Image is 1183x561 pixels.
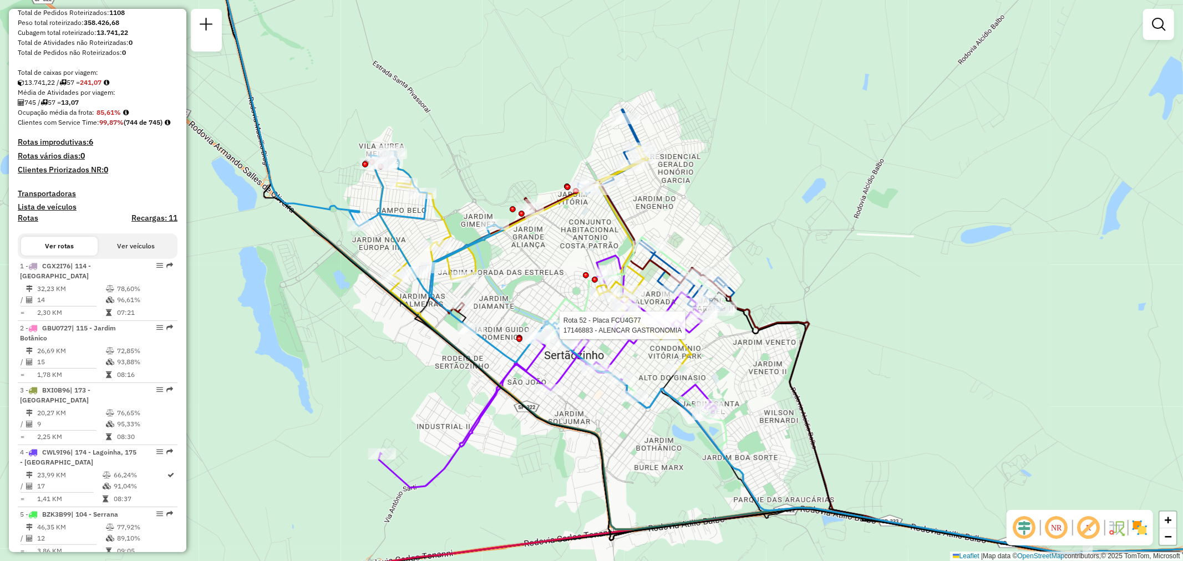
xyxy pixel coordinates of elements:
[80,151,85,161] strong: 0
[166,511,173,517] em: Rota exportada
[116,431,172,442] td: 08:30
[20,307,26,318] td: =
[103,472,111,478] i: % de utilização do peso
[103,496,108,502] i: Tempo total em rota
[1160,528,1176,545] a: Zoom out
[18,189,177,198] h4: Transportadoras
[18,213,38,223] a: Rotas
[18,18,177,28] div: Peso total roteirizado:
[42,510,71,518] span: BZK3B99
[106,309,111,316] i: Tempo total em rota
[20,386,90,404] span: 3 -
[89,137,93,147] strong: 6
[131,213,177,223] h4: Recargas: 11
[1165,529,1172,543] span: −
[103,483,111,489] i: % de utilização da cubagem
[1043,514,1070,541] span: Ocultar NR
[18,88,177,98] div: Média de Atividades por viagem:
[20,294,26,305] td: /
[122,48,126,57] strong: 0
[20,369,26,380] td: =
[26,285,33,292] i: Distância Total
[20,493,26,504] td: =
[20,419,26,430] td: /
[97,108,121,116] strong: 85,61%
[116,307,172,318] td: 07:21
[26,472,33,478] i: Distância Total
[1165,513,1172,527] span: +
[20,545,26,557] td: =
[104,79,109,86] i: Meta Caixas/viagem: 294,20 Diferença: -53,13
[20,533,26,544] td: /
[21,237,98,256] button: Ver rotas
[116,345,172,356] td: 72,85%
[116,356,172,368] td: 93,88%
[950,552,1183,561] div: Map data © contributors,© 2025 TomTom, Microsoft
[37,470,102,481] td: 23,99 KM
[37,545,105,557] td: 3,86 KM
[1148,13,1170,35] a: Exibir filtros
[106,297,114,303] i: % de utilização da cubagem
[18,98,177,108] div: 745 / 57 =
[166,262,173,269] em: Rota exportada
[26,348,33,354] i: Distância Total
[18,38,177,48] div: Total de Atividades não Roteirizadas:
[106,371,111,378] i: Tempo total em rota
[20,448,136,466] span: 4 -
[116,522,172,533] td: 77,92%
[37,419,105,430] td: 9
[109,8,125,17] strong: 1108
[106,524,114,531] i: % de utilização do peso
[166,324,173,331] em: Rota exportada
[20,324,116,342] span: 2 -
[106,348,114,354] i: % de utilização do peso
[40,99,48,106] i: Total de rotas
[116,545,172,557] td: 09:05
[26,410,33,416] i: Distância Total
[20,262,91,280] span: 1 -
[18,48,177,58] div: Total de Pedidos não Roteirizados:
[18,68,177,78] div: Total de caixas por viagem:
[1018,552,1065,560] a: OpenStreetMap
[116,419,172,430] td: 95,33%
[156,324,163,331] em: Opções
[116,283,172,294] td: 78,60%
[165,119,170,126] em: Rotas cross docking consideradas
[20,431,26,442] td: =
[168,472,175,478] i: Rota otimizada
[195,13,217,38] a: Nova sessão e pesquisa
[61,98,79,106] strong: 13,07
[20,448,136,466] span: | 174 - Lagoinha, 175 - [GEOGRAPHIC_DATA]
[156,262,163,269] em: Opções
[20,386,90,404] span: | 173 - [GEOGRAPHIC_DATA]
[26,359,33,365] i: Total de Atividades
[18,118,99,126] span: Clientes com Service Time:
[26,483,33,489] i: Total de Atividades
[113,493,167,504] td: 08:37
[37,307,105,318] td: 2,30 KM
[1108,519,1125,537] img: Fluxo de ruas
[26,524,33,531] i: Distância Total
[1075,514,1102,541] span: Exibir rótulo
[18,78,177,88] div: 13.741,22 / 57 =
[37,407,105,419] td: 20,27 KM
[116,294,172,305] td: 96,61%
[80,78,101,86] strong: 241,07
[71,510,118,518] span: | 104 - Serrana
[981,552,983,560] span: |
[18,108,94,116] span: Ocupação média da frota:
[18,151,177,161] h4: Rotas vários dias:
[20,262,91,280] span: | 114 - [GEOGRAPHIC_DATA]
[99,118,124,126] strong: 99,87%
[1011,514,1038,541] span: Ocultar deslocamento
[124,118,163,126] strong: (744 de 745)
[18,99,24,106] i: Total de Atividades
[156,448,163,455] em: Opções
[42,324,72,332] span: GBU0727
[1160,512,1176,528] a: Zoom in
[129,38,133,47] strong: 0
[116,369,172,380] td: 08:16
[37,345,105,356] td: 26,69 KM
[113,481,167,492] td: 91,04%
[113,470,167,481] td: 66,24%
